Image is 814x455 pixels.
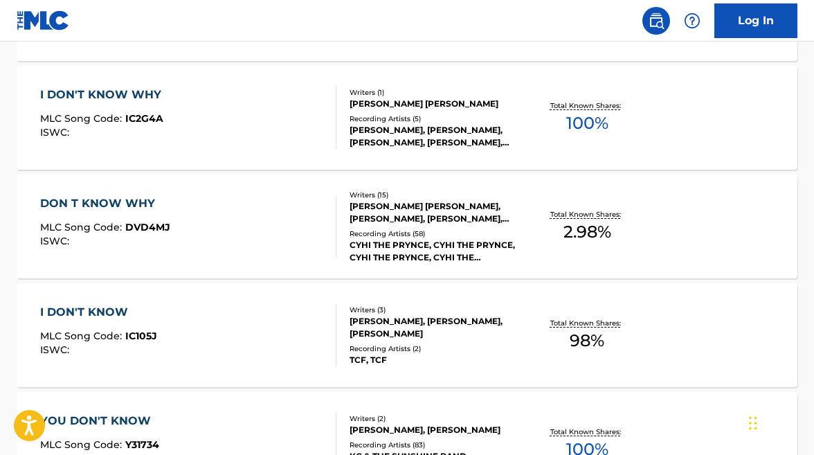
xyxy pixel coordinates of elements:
[550,209,624,220] p: Total Known Shares:
[40,195,170,212] div: DON T KNOW WHY
[40,235,73,247] span: ISWC :
[125,112,163,125] span: IC2G4A
[350,124,522,149] div: [PERSON_NAME], [PERSON_NAME], [PERSON_NAME], [PERSON_NAME], [PERSON_NAME]
[350,413,522,424] div: Writers ( 2 )
[678,7,706,35] div: Help
[563,220,611,244] span: 2.98 %
[350,315,522,340] div: [PERSON_NAME], [PERSON_NAME], [PERSON_NAME]
[749,402,757,444] div: Drag
[17,66,797,170] a: I DON'T KNOW WHYMLC Song Code:IC2G4AISWC:Writers (1)[PERSON_NAME] [PERSON_NAME]Recording Artists ...
[350,229,522,239] div: Recording Artists ( 58 )
[350,190,522,200] div: Writers ( 15 )
[17,283,797,387] a: I DON'T KNOWMLC Song Code:IC105JISWC:Writers (3)[PERSON_NAME], [PERSON_NAME], [PERSON_NAME]Record...
[40,112,125,125] span: MLC Song Code :
[642,7,670,35] a: Public Search
[40,413,159,429] div: YOU DON'T KNOW
[125,330,157,342] span: IC105J
[350,424,522,436] div: [PERSON_NAME], [PERSON_NAME]
[350,200,522,225] div: [PERSON_NAME] [PERSON_NAME], [PERSON_NAME], [PERSON_NAME], [PERSON_NAME], [PERSON_NAME], [PERSON_...
[40,330,125,342] span: MLC Song Code :
[40,304,157,321] div: I DON'T KNOW
[350,354,522,366] div: TCF, TCF
[40,221,125,233] span: MLC Song Code :
[350,87,522,98] div: Writers ( 1 )
[17,175,797,278] a: DON T KNOW WHYMLC Song Code:DVD4MJISWC:Writers (15)[PERSON_NAME] [PERSON_NAME], [PERSON_NAME], [P...
[40,126,73,139] span: ISWC :
[570,328,604,353] span: 98 %
[550,427,624,437] p: Total Known Shares:
[745,389,814,455] iframe: Chat Widget
[350,440,522,450] div: Recording Artists ( 83 )
[648,12,664,29] img: search
[125,221,170,233] span: DVD4MJ
[40,87,168,103] div: I DON'T KNOW WHY
[350,114,522,124] div: Recording Artists ( 5 )
[40,438,125,451] span: MLC Song Code :
[350,305,522,315] div: Writers ( 3 )
[550,318,624,328] p: Total Known Shares:
[350,239,522,264] div: CYHI THE PRYNCE, CYHI THE PRYNCE, CYHI THE PRYNCE, CYHI THE PRYNCE|JAGGED EDGE, CYHI THE PRYNCE F...
[684,12,700,29] img: help
[17,10,70,30] img: MLC Logo
[350,344,522,354] div: Recording Artists ( 2 )
[550,100,624,111] p: Total Known Shares:
[714,3,797,38] a: Log In
[350,98,522,110] div: [PERSON_NAME] [PERSON_NAME]
[125,438,159,451] span: Y31734
[566,111,608,136] span: 100 %
[40,344,73,356] span: ISWC :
